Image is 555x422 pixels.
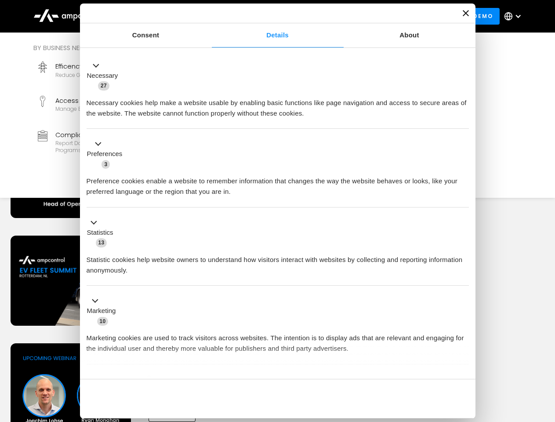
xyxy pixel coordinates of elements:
label: Statistics [87,228,113,238]
div: Report data and stay compliant with EV programs [55,140,170,153]
span: 27 [98,81,109,90]
span: 3 [102,160,110,169]
a: About [344,23,475,47]
button: Close banner [463,10,469,16]
a: ComplianceReport data and stay compliant with EV programs [33,127,174,157]
button: Necessary (27) [87,60,123,91]
label: Preferences [87,149,123,159]
div: Compliance [55,130,170,140]
span: 13 [96,238,107,247]
button: Marketing (10) [87,296,121,327]
button: Statistics (13) [87,217,119,248]
div: Manage EV charger security and access [55,105,161,113]
div: Necessary cookies help make a website usable by enabling basic functions like page navigation and... [87,91,469,119]
a: Access ControlManage EV charger security and access [33,92,174,123]
div: Preference cookies enable a website to remember information that changes the way the website beha... [87,169,469,197]
button: Unclassified (2) [87,374,159,385]
button: Preferences (3) [87,139,128,170]
div: By business need [33,43,318,53]
div: Statistic cookies help website owners to understand how visitors interact with websites by collec... [87,248,469,276]
div: Efficency [55,62,156,71]
button: Okay [342,386,468,411]
div: Reduce grid contraints and fuel costs [55,72,156,79]
label: Necessary [87,71,118,81]
span: 2 [145,375,153,384]
a: EfficencyReduce grid contraints and fuel costs [33,58,174,89]
div: Marketing cookies are used to track visitors across websites. The intention is to display ads tha... [87,326,469,354]
a: Details [212,23,344,47]
span: 10 [97,317,109,326]
label: Marketing [87,306,116,316]
div: Access Control [55,96,161,105]
a: Consent [80,23,212,47]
